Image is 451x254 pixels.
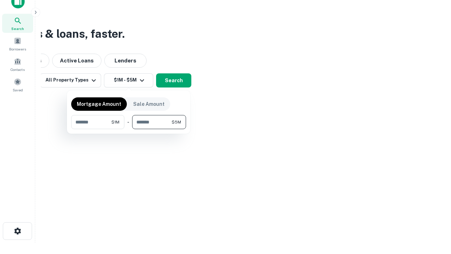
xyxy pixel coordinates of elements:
[133,100,165,108] p: Sale Amount
[416,198,451,231] iframe: Chat Widget
[172,119,181,125] span: $5M
[111,119,119,125] span: $1M
[77,100,121,108] p: Mortgage Amount
[127,115,129,129] div: -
